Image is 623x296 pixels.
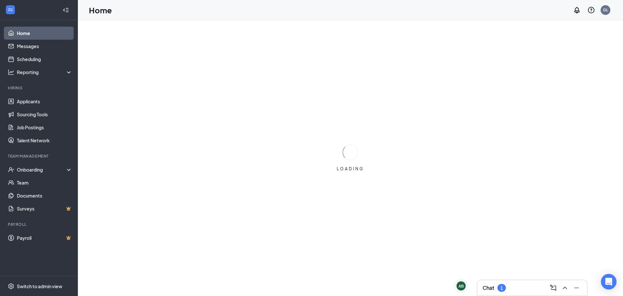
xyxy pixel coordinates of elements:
[17,176,72,189] a: Team
[573,6,581,14] svg: Notifications
[17,283,62,290] div: Switch to admin view
[603,7,608,13] div: GL
[8,153,71,159] div: Team Management
[17,134,72,147] a: Talent Network
[561,284,569,292] svg: ChevronUp
[17,69,73,75] div: Reporting
[571,283,582,293] button: Minimize
[8,222,71,227] div: Payroll
[17,95,72,108] a: Applicants
[601,274,617,290] div: Open Intercom Messenger
[8,85,71,91] div: Hiring
[17,108,72,121] a: Sourcing Tools
[8,166,14,173] svg: UserCheck
[17,27,72,40] a: Home
[17,231,72,244] a: PayrollCrown
[549,284,557,292] svg: ComposeMessage
[483,284,494,291] h3: Chat
[89,5,112,16] h1: Home
[17,166,67,173] div: Onboarding
[63,7,69,13] svg: Collapse
[17,53,72,66] a: Scheduling
[17,121,72,134] a: Job Postings
[587,6,595,14] svg: QuestionInfo
[8,69,14,75] svg: Analysis
[500,285,503,291] div: 1
[17,40,72,53] a: Messages
[334,166,367,172] div: LOADING
[17,202,72,215] a: SurveysCrown
[458,283,464,289] div: AB
[8,283,14,290] svg: Settings
[17,189,72,202] a: Documents
[548,283,558,293] button: ComposeMessage
[7,6,14,13] svg: WorkstreamLogo
[560,283,570,293] button: ChevronUp
[573,284,580,292] svg: Minimize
